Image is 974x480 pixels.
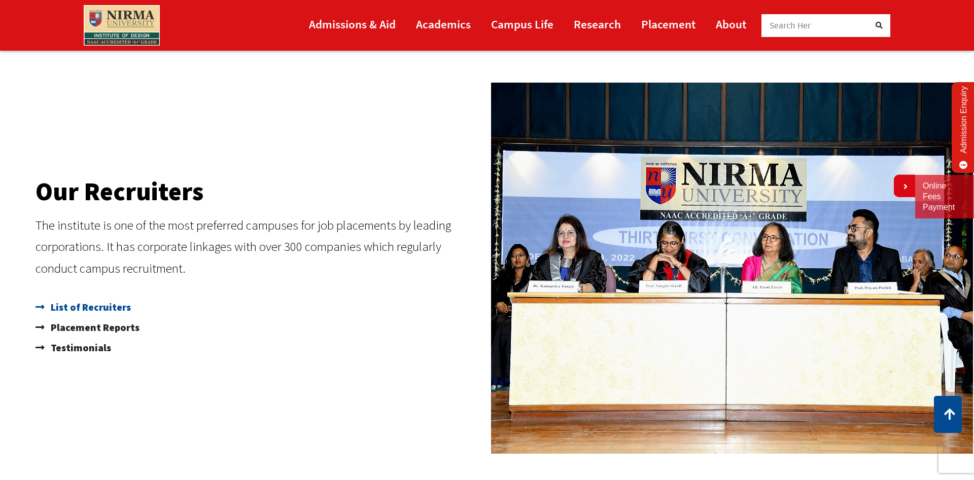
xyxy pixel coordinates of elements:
h2: Our Recruiters [36,179,482,204]
p: The institute is one of the most preferred campuses for job placements by leading corporations. I... [36,214,482,279]
a: Admissions & Aid [309,13,396,35]
span: Testimonials [48,338,111,358]
img: placement_section_2 [491,83,973,454]
a: Online Fees Payment [923,181,966,212]
a: Academics [416,13,471,35]
a: About [716,13,746,35]
span: Placement Reports [48,317,140,338]
a: Research [574,13,621,35]
a: Placement Reports [36,317,482,338]
span: List of Recruiters [48,297,131,317]
img: main_logo [84,5,160,46]
span: Search Her [770,20,811,31]
a: Campus Life [491,13,553,35]
a: List of Recruiters [36,297,482,317]
a: Placement [641,13,695,35]
a: Testimonials [36,338,482,358]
